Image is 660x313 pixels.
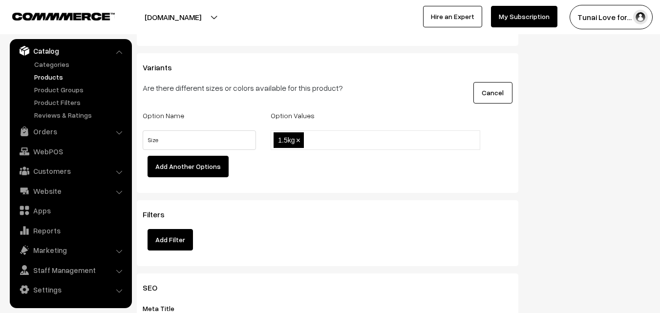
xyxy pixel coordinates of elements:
a: Staff Management [12,261,128,279]
a: Marketing [12,241,128,259]
a: Reports [12,222,128,239]
label: Option Name [143,110,184,121]
a: Orders [12,123,128,140]
a: Apps [12,202,128,219]
a: COMMMERCE [12,10,98,21]
img: COMMMERCE [12,13,115,20]
span: × [296,136,300,145]
a: Settings [12,281,128,298]
button: Tunai Love for… [570,5,653,29]
a: WebPOS [12,143,128,160]
a: Reviews & Ratings [32,110,128,120]
span: Filters [143,209,176,219]
span: 1.5kg [278,136,295,144]
span: SEO [143,283,169,292]
button: Add Another Options [148,156,229,177]
button: Cancel [473,82,512,104]
a: My Subscription [491,6,557,27]
img: user [633,10,648,24]
input: Option Name [143,130,256,150]
label: Option Values [271,110,315,121]
a: Hire an Expert [423,6,482,27]
button: [DOMAIN_NAME] [110,5,235,29]
a: Products [32,72,128,82]
a: Product Groups [32,84,128,95]
button: Add Filter [148,229,193,250]
span: Variants [143,63,184,72]
p: Are there different sizes or colors available for this product? [143,82,384,94]
a: Catalog [12,42,128,60]
a: Customers [12,162,128,180]
a: Categories [32,59,128,69]
a: Website [12,182,128,200]
a: Product Filters [32,97,128,107]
